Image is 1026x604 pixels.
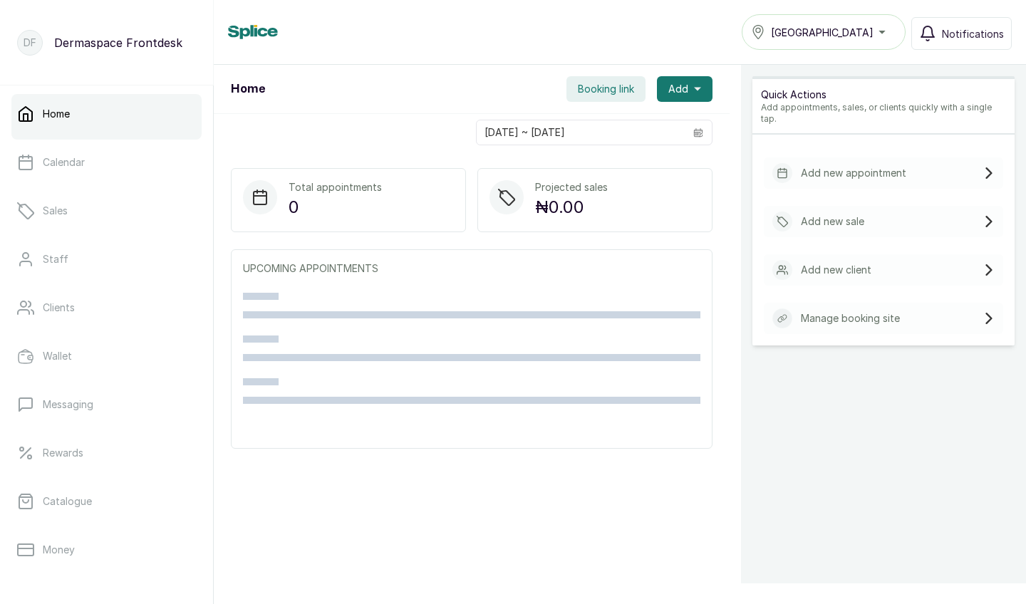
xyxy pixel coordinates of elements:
[566,76,646,102] button: Booking link
[289,194,382,220] p: 0
[231,80,265,98] h1: Home
[911,17,1012,50] button: Notifications
[668,82,688,96] span: Add
[43,349,72,363] p: Wallet
[43,252,68,266] p: Staff
[11,94,202,134] a: Home
[43,397,93,412] p: Messaging
[761,88,1006,102] p: Quick Actions
[243,261,700,276] p: UPCOMING APPOINTMENTS
[11,288,202,328] a: Clients
[54,34,182,51] p: Dermaspace Frontdesk
[11,433,202,473] a: Rewards
[761,102,1006,125] p: Add appointments, sales, or clients quickly with a single tap.
[43,494,92,509] p: Catalogue
[657,76,712,102] button: Add
[11,336,202,376] a: Wallet
[942,26,1004,41] span: Notifications
[11,142,202,182] a: Calendar
[11,239,202,279] a: Staff
[24,36,36,50] p: DF
[771,25,874,40] span: [GEOGRAPHIC_DATA]
[43,155,85,170] p: Calendar
[43,543,75,557] p: Money
[43,107,70,121] p: Home
[43,204,68,218] p: Sales
[43,446,83,460] p: Rewards
[693,127,703,137] svg: calendar
[801,311,900,326] p: Manage booking site
[11,530,202,570] a: Money
[801,263,871,277] p: Add new client
[801,214,864,229] p: Add new sale
[289,180,382,194] p: Total appointments
[11,191,202,231] a: Sales
[43,301,75,315] p: Clients
[742,14,906,50] button: [GEOGRAPHIC_DATA]
[477,120,685,145] input: Select date
[11,385,202,425] a: Messaging
[11,481,202,521] a: Catalogue
[535,180,608,194] p: Projected sales
[578,82,634,96] span: Booking link
[801,166,906,180] p: Add new appointment
[535,194,608,220] p: ₦0.00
